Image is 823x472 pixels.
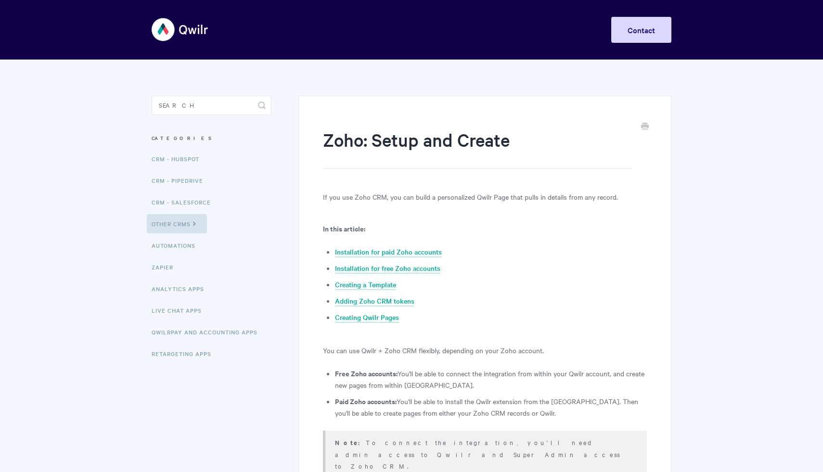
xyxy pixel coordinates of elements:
li: You'll be able to connect the integration from within your Qwilr account, and create new pages fr... [335,368,647,391]
b: In this article: [323,223,365,233]
h1: Zoho: Setup and Create [323,128,632,169]
a: Automations [152,236,203,255]
p: You can use Qwilr + Zoho CRM flexibly, depending on your Zoho account. [323,344,647,356]
strong: Note: [335,438,366,447]
strong: Paid Zoho accounts: [335,396,397,406]
input: Search [152,96,271,115]
a: CRM - HubSpot [152,149,206,168]
h3: Categories [152,129,271,147]
a: Creating Qwilr Pages [335,312,399,323]
img: Qwilr Help Center [152,12,209,48]
a: Installation for paid Zoho accounts [335,247,442,257]
p: To connect the integration, you'll need admin access to Qwilr and Super Admin access to Zoho CRM. [335,436,635,472]
a: Adding Zoho CRM tokens [335,296,414,306]
a: Zapier [152,257,180,277]
a: CRM - Pipedrive [152,171,210,190]
a: Contact [611,17,671,43]
strong: Free Zoho accounts: [335,368,398,378]
a: Other CRMs [147,214,207,233]
a: Retargeting Apps [152,344,219,363]
a: QwilrPay and Accounting Apps [152,322,265,342]
li: You'll be able to install the Qwilr extension from the [GEOGRAPHIC_DATA]. Then you'll be able to ... [335,395,647,419]
a: Print this Article [641,122,649,132]
a: CRM - Salesforce [152,192,218,212]
a: Installation for free Zoho accounts [335,263,440,274]
a: Live Chat Apps [152,301,209,320]
p: If you use Zoho CRM, you can build a personalized Qwilr Page that pulls in details from any record. [323,191,647,203]
a: Creating a Template [335,280,396,290]
a: Analytics Apps [152,279,211,298]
